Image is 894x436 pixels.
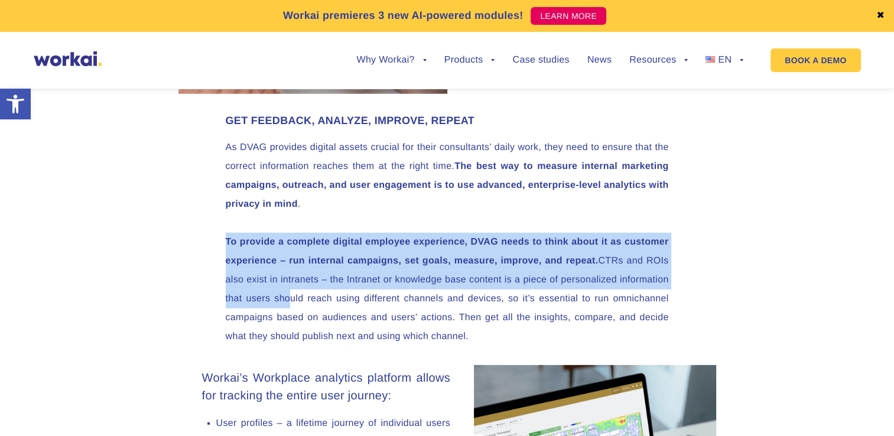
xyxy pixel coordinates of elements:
a: LEARN MORE [531,7,606,25]
p: CTRs and ROIs also exist in intranets – the Intranet or knowledge base content is a piece of pers... [226,233,669,346]
strong: To provide a complete digital employee experience, DVAG needs to think about it as customer exper... [226,237,669,266]
p: Workai premieres 3 new AI-powered modules! [283,8,524,24]
a: News [587,56,612,65]
a: Case studies [512,56,569,65]
h4: Get feedback, analyze, improve, repeat [226,113,669,129]
a: Products [444,56,495,65]
a: BOOK A DEMO [771,48,860,72]
h3: Workai’s Workplace analytics platform allows for tracking the entire user journey: [202,369,450,405]
a: ✖ [876,11,885,21]
p: As DVAG provides digital assets crucial for their consultants’ daily work, they need to ensure th... [226,138,669,214]
a: EN [706,56,743,65]
a: Why Workai? [356,56,426,65]
span: EN [718,55,732,65]
a: Resources [629,56,688,65]
strong: The best way to measure internal marketing campaigns, outreach, and user engagement is to use adv... [226,161,669,209]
